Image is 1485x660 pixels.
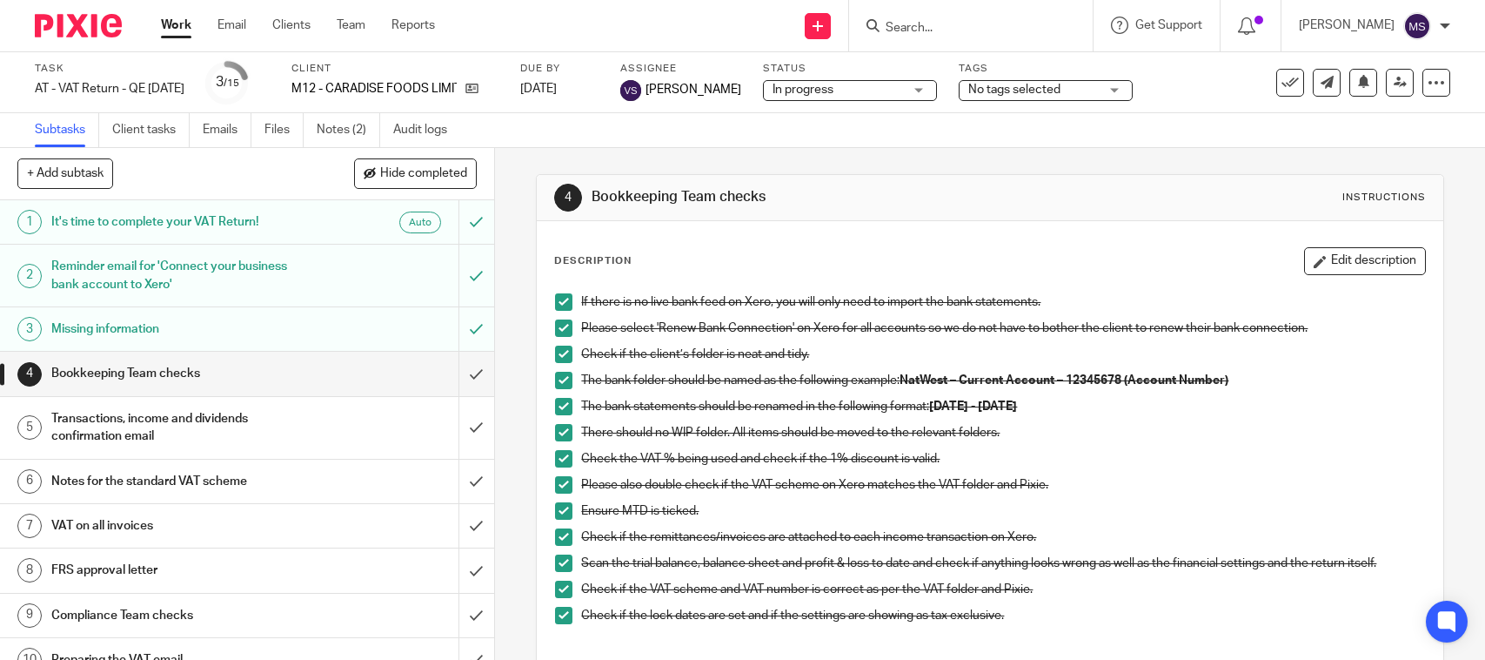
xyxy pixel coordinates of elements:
label: Tags [959,62,1133,76]
a: Subtasks [35,113,99,147]
a: Files [264,113,304,147]
span: In progress [773,84,833,96]
a: Reports [391,17,435,34]
img: svg%3E [620,80,641,101]
h1: Bookkeeping Team checks [51,360,311,387]
a: Notes (2) [317,113,380,147]
div: 8 [17,558,42,583]
a: Email [217,17,246,34]
div: 5 [17,415,42,440]
p: Check if the VAT scheme and VAT number is correct as per the VAT folder and Pixie. [581,581,1424,598]
h1: VAT on all invoices [51,513,311,539]
label: Status [763,62,937,76]
button: + Add subtask [17,158,113,188]
div: 3 [17,317,42,341]
div: 4 [554,184,582,212]
strong: NatWest – Current Account – 12345678 (Account Number) [900,374,1228,387]
span: Hide completed [380,167,467,181]
p: Please also double check if the VAT scheme on Xero matches the VAT folder and Pixie. [581,476,1424,494]
span: Get Support [1135,19,1202,31]
button: Hide completed [354,158,477,188]
small: /15 [224,78,239,88]
span: [PERSON_NAME] [646,81,741,98]
div: 2 [17,264,42,288]
div: 6 [17,469,42,494]
h1: It's time to complete your VAT Return! [51,209,311,235]
label: Task [35,62,184,76]
a: Audit logs [393,113,460,147]
p: Please select 'Renew Bank Connection' on Xero for all accounts so we do not have to bother the cl... [581,320,1424,337]
div: 4 [17,362,42,387]
p: Check if the remittances/invoices are attached to each income transaction on Xero. [581,529,1424,546]
div: 7 [17,514,42,538]
p: Ensure MTD is ticked. [581,502,1424,520]
a: Client tasks [112,113,190,147]
input: Search [884,21,1040,37]
h1: Compliance Team checks [51,603,311,629]
p: Check if the lock dates are set and if the settings are showing as tax exclusive. [581,607,1424,624]
p: Description [554,254,632,268]
h1: Transactions, income and dividends confirmation email [51,406,311,450]
p: The bank statements should be renamed in the following format: [581,398,1424,415]
div: Auto [399,212,441,233]
h1: FRS approval letter [51,557,311,583]
p: M12 - CARADISE FOODS LIMITED [291,80,457,98]
h1: Reminder email for 'Connect your business bank account to Xero' [51,253,311,298]
span: [DATE] [520,83,557,95]
a: Clients [272,17,311,34]
a: Team [337,17,365,34]
div: 3 [216,72,239,92]
p: If there is no live bank feed on Xero, you will only need to import the bank statements. [581,293,1424,311]
img: svg%3E [1403,12,1431,40]
p: [PERSON_NAME] [1299,17,1395,34]
a: Work [161,17,191,34]
img: Pixie [35,14,122,37]
div: 1 [17,210,42,234]
button: Edit description [1304,247,1426,275]
div: 9 [17,603,42,628]
p: The bank folder should be named as the following example: [581,372,1424,389]
a: Emails [203,113,251,147]
label: Due by [520,62,599,76]
label: Client [291,62,498,76]
p: Scan the trial balance, balance sheet and profit & loss to date and check if anything looks wrong... [581,555,1424,572]
p: There should no WIP folder. All items should be moved to the relevant folders. [581,424,1424,441]
div: AT - VAT Return - QE 31-08-2025 [35,80,184,98]
div: AT - VAT Return - QE [DATE] [35,80,184,98]
h1: Notes for the standard VAT scheme [51,468,311,495]
p: Check the VAT % being used and check if the 1% discount is valid. [581,450,1424,468]
strong: [DATE] - [DATE] [929,401,1017,413]
h1: Bookkeeping Team checks [592,188,1027,206]
span: No tags selected [968,84,1060,96]
label: Assignee [620,62,741,76]
p: Check if the client’s folder is neat and tidy. [581,346,1424,363]
div: Instructions [1342,191,1426,205]
h1: Missing information [51,316,311,342]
